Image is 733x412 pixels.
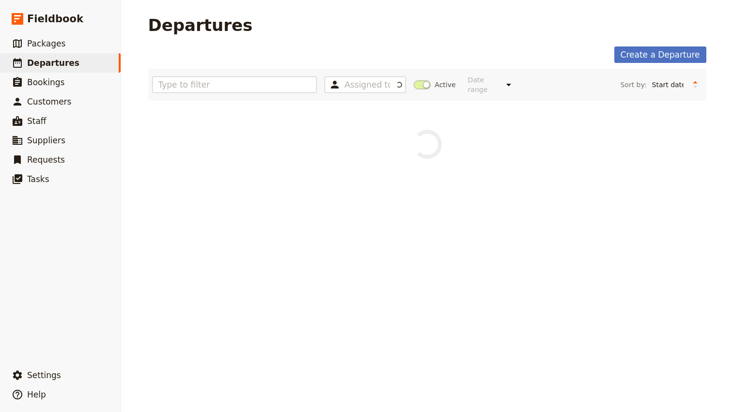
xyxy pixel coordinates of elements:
[614,46,706,63] a: Create a Departure
[27,39,65,48] span: Packages
[27,97,71,107] span: Customers
[648,77,688,92] select: Sort by:
[27,12,83,26] span: Fieldbook
[27,116,47,126] span: Staff
[344,79,390,91] input: Assigned to
[152,76,317,93] input: Type to filter
[620,80,646,90] span: Sort by:
[435,80,455,90] span: Active
[27,174,49,184] span: Tasks
[27,58,79,68] span: Departures
[27,77,64,87] span: Bookings
[27,390,46,399] span: Help
[148,15,253,35] h1: Departures
[27,136,65,145] span: Suppliers
[27,370,61,380] span: Settings
[27,155,65,165] span: Requests
[688,77,702,92] button: Change sort direction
